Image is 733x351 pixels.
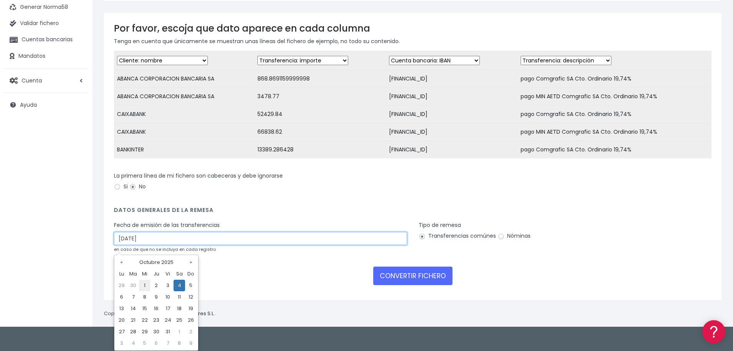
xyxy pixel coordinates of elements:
td: 6 [116,291,127,303]
td: 22 [139,314,150,326]
td: ABANCA CORPORACION BANCARIA SA [114,70,254,88]
td: pago MIN AETD Comgrafic SA Cto. Ordinario 19,74% [518,123,711,141]
td: 7 [127,291,139,303]
td: pago Comgrafic SA Cto. Ordinario 19,74% [518,141,711,159]
td: [FINANCIAL_ID] [386,141,518,159]
td: 17 [162,303,174,314]
td: 29 [139,326,150,338]
td: 6 [150,338,162,349]
td: 20 [116,314,127,326]
td: BANKINTER [114,141,254,159]
td: 12 [185,291,197,303]
th: » [185,257,197,268]
td: 31 [162,326,174,338]
label: Transferencias comúnes [419,232,496,240]
td: [FINANCIAL_ID] [386,88,518,106]
td: [FINANCIAL_ID] [386,106,518,123]
th: Ju [150,268,162,280]
td: 11 [174,291,185,303]
td: 13 [116,303,127,314]
td: 29 [116,280,127,291]
td: 16 [150,303,162,314]
a: Mandatos [4,48,88,64]
td: 13389.286428 [254,141,386,159]
td: 9 [185,338,197,349]
a: Cuentas bancarias [4,32,88,48]
td: 52429.84 [254,106,386,123]
td: 1 [139,280,150,291]
td: 30 [150,326,162,338]
h3: Por favor, escoja que dato aparece en cada columna [114,23,711,34]
th: Mi [139,268,150,280]
td: 24 [162,314,174,326]
th: Do [185,268,197,280]
label: Nóminas [498,232,531,240]
td: 18 [174,303,185,314]
th: Octubre 2025 [127,257,185,268]
a: Validar fichero [4,15,88,32]
td: 66838.62 [254,123,386,141]
h4: Datos generales de la remesa [114,207,711,217]
td: 23 [150,314,162,326]
td: 14 [127,303,139,314]
small: en caso de que no se incluya en cada registro [114,246,216,252]
td: 4 [127,338,139,349]
td: 1 [174,326,185,338]
td: 3 [116,338,127,349]
td: 25 [174,314,185,326]
td: 3 [162,280,174,291]
th: Vi [162,268,174,280]
td: ABANCA CORPORACION BANCARIA SA [114,88,254,106]
td: 15 [139,303,150,314]
th: Sa [174,268,185,280]
td: 5 [139,338,150,349]
label: Fecha de emisión de las transferencias [114,221,220,229]
span: Cuenta [22,76,42,84]
a: Ayuda [4,97,88,113]
td: pago MIN AETD Comgrafic SA Cto. Ordinario 19,74% [518,88,711,106]
p: Tenga en cuenta que únicamente se muestran unas líneas del fichero de ejemplo, no todo su contenido. [114,37,711,45]
td: pago Comgrafic SA Cto. Ordinario 19,74% [518,106,711,123]
th: Ma [127,268,139,280]
td: 3478.77 [254,88,386,106]
th: « [116,257,127,268]
td: [FINANCIAL_ID] [386,123,518,141]
td: 4 [174,280,185,291]
td: CAIXABANK [114,123,254,141]
td: 26 [185,314,197,326]
th: Lu [116,268,127,280]
td: 8 [174,338,185,349]
td: 28 [127,326,139,338]
td: 868.8691159999998 [254,70,386,88]
td: 10 [162,291,174,303]
td: 27 [116,326,127,338]
td: 5 [185,280,197,291]
td: CAIXABANK [114,106,254,123]
td: 2 [150,280,162,291]
td: 2 [185,326,197,338]
td: 21 [127,314,139,326]
label: Tipo de remesa [419,221,461,229]
span: Ayuda [20,101,37,109]
td: [FINANCIAL_ID] [386,70,518,88]
td: 30 [127,280,139,291]
label: No [129,183,146,191]
label: Si [114,183,128,191]
button: CONVERTIR FICHERO [373,267,452,285]
td: 8 [139,291,150,303]
td: 19 [185,303,197,314]
p: Copyright © 2025 . [104,310,216,318]
a: Cuenta [4,72,88,89]
td: pago Comgrafic SA Cto. Ordinario 19,74% [518,70,711,88]
td: 9 [150,291,162,303]
td: 7 [162,338,174,349]
label: La primera línea de mi fichero son cabeceras y debe ignorarse [114,172,283,180]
